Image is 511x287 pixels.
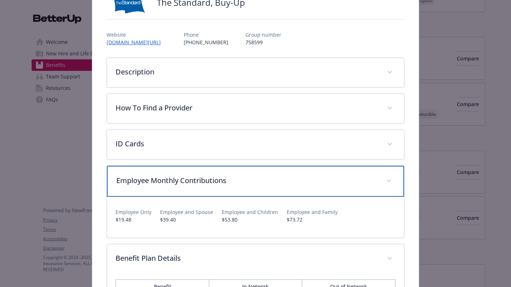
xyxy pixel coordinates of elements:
[184,31,228,38] p: Phone
[287,208,338,216] p: Employee and Family
[245,31,281,38] p: Group number
[160,208,213,216] p: Employee and Spouse
[160,216,213,223] p: $39.40
[107,166,404,197] div: Employee Monthly Contributions
[245,38,281,46] p: 758599
[222,208,278,216] p: Employee and Children
[107,94,404,123] div: How To Find a Provider
[107,58,404,87] div: Description
[116,216,151,223] p: $19.48
[107,244,404,274] div: Benefit Plan Details
[222,216,278,223] p: $53.80
[116,208,151,216] p: Employee Only
[107,31,167,38] p: Website
[116,175,377,186] p: Employee Monthly Contributions
[116,102,378,113] p: How To Find a Provider
[116,138,378,149] p: ID Cards
[184,38,228,46] p: [PHONE_NUMBER]
[287,216,338,223] p: $73.72
[107,39,167,46] a: [DOMAIN_NAME][URL]
[116,253,378,264] p: Benefit Plan Details
[107,130,404,159] div: ID Cards
[116,67,378,77] p: Description
[107,197,404,238] div: Employee Monthly Contributions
